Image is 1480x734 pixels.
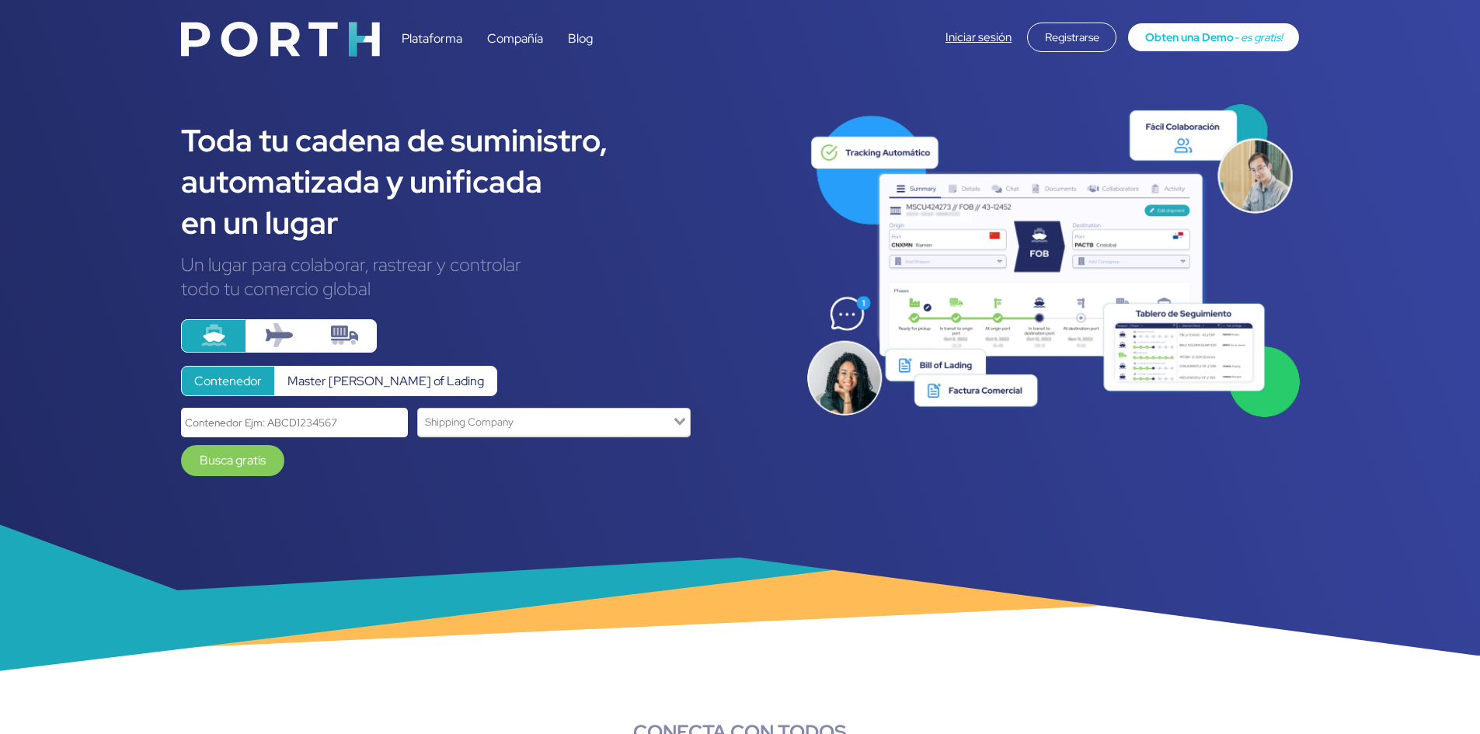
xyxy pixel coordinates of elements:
div: Search for option [417,408,691,437]
input: Search for option [420,412,670,433]
a: Registrarse [1027,29,1116,45]
img: plane.svg [266,322,293,349]
div: en un lugar [181,202,782,243]
div: automatizada y unificada [181,161,782,202]
a: Iniciar sesión [945,30,1012,45]
label: Master [PERSON_NAME] of Lading [274,366,497,396]
input: Contenedor Ejm: ABCD1234567 [181,408,408,437]
div: todo tu comercio global [181,277,782,301]
label: Contenedor [181,366,275,396]
a: Compañía [487,30,543,47]
span: - es gratis! [1234,30,1283,44]
a: Busca gratis [181,445,284,476]
div: Registrarse [1027,23,1116,52]
a: Plataforma [402,30,462,47]
div: Toda tu cadena de suministro, [181,120,782,161]
img: truck-container.svg [331,322,358,349]
a: Blog [568,30,593,47]
div: Un lugar para colaborar, rastrear y controlar [181,252,782,277]
img: ship.svg [200,322,228,349]
a: Obten una Demo- es gratis! [1128,23,1299,51]
span: Obten una Demo [1145,30,1234,44]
